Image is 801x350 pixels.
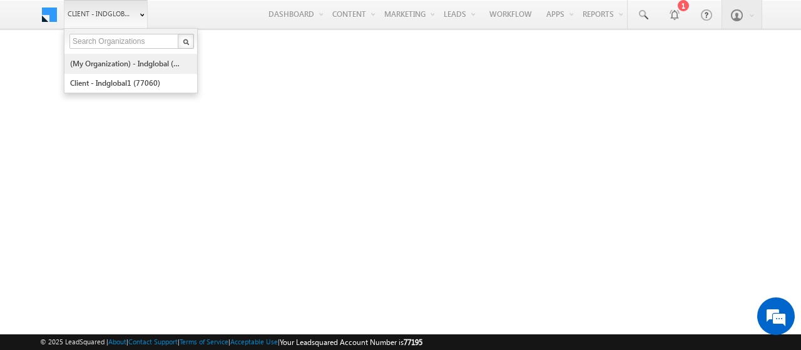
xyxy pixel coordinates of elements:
img: d_60004797649_company_0_60004797649 [21,66,53,82]
img: Search [183,39,189,45]
span: © 2025 LeadSquared | | | | | [40,336,422,348]
a: Terms of Service [180,337,228,346]
a: Acceptable Use [230,337,278,346]
div: Chat with us now [65,66,210,82]
span: 77195 [404,337,422,347]
a: Contact Support [128,337,178,346]
a: About [108,337,126,346]
a: Client - indglobal1 (77060) [69,73,184,93]
textarea: Type your message and hit 'Enter' [16,116,228,258]
input: Search Organizations [69,34,180,49]
a: (My Organization) - indglobal (48060) [69,54,184,73]
span: Your Leadsquared Account Number is [280,337,422,347]
span: Client - indglobal2 (77195) [68,8,133,20]
div: Minimize live chat window [205,6,235,36]
em: Start Chat [170,268,227,285]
